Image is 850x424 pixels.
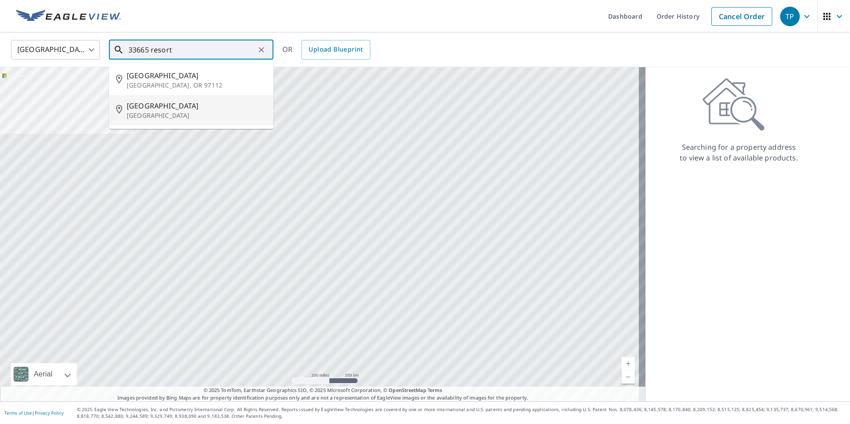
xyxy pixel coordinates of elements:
[35,410,64,416] a: Privacy Policy
[16,10,121,23] img: EV Logo
[711,7,772,26] a: Cancel Order
[621,370,635,384] a: Current Level 5, Zoom Out
[428,387,442,393] a: Terms
[77,406,846,420] p: © 2025 Eagle View Technologies, Inc. and Pictometry International Corp. All Rights Reserved. Repo...
[4,410,32,416] a: Terms of Use
[127,81,266,90] p: [GEOGRAPHIC_DATA], OR 97112
[31,363,55,385] div: Aerial
[11,363,77,385] div: Aerial
[679,142,798,163] p: Searching for a property address to view a list of available products.
[127,111,266,120] p: [GEOGRAPHIC_DATA]
[204,387,442,394] span: © 2025 TomTom, Earthstar Geographics SIO, © 2025 Microsoft Corporation, ©
[301,40,370,60] a: Upload Blueprint
[389,387,426,393] a: OpenStreetMap
[255,44,268,56] button: Clear
[282,40,370,60] div: OR
[128,37,255,62] input: Search by address or latitude-longitude
[621,357,635,370] a: Current Level 5, Zoom In
[11,37,100,62] div: [GEOGRAPHIC_DATA]
[309,44,363,55] span: Upload Blueprint
[127,70,266,81] span: [GEOGRAPHIC_DATA]
[4,410,64,416] p: |
[780,7,800,26] div: TP
[127,100,266,111] span: [GEOGRAPHIC_DATA]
